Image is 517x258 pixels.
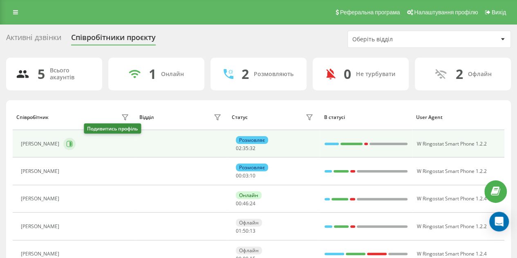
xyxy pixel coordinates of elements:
[232,114,248,120] div: Статус
[21,168,61,174] div: [PERSON_NAME]
[236,164,268,171] div: Розмовляє
[416,195,486,202] span: W Ringostat Smart Phone 1.2.4
[236,247,262,254] div: Офлайн
[352,36,450,43] div: Оберіть відділ
[416,223,486,230] span: W Ringostat Smart Phone 1.2.2
[236,219,262,227] div: Офлайн
[414,9,478,16] span: Налаштування профілю
[456,66,463,82] div: 2
[243,200,248,207] span: 46
[236,145,242,152] span: 02
[236,227,242,234] span: 01
[492,9,506,16] span: Вихід
[416,114,501,120] div: User Agent
[250,145,255,152] span: 32
[243,145,248,152] span: 35
[324,114,408,120] div: В статусі
[250,172,255,179] span: 10
[468,71,492,78] div: Офлайн
[236,200,242,207] span: 00
[236,136,268,144] div: Розмовляє
[161,71,184,78] div: Онлайн
[356,71,396,78] div: Не турбувати
[38,66,45,82] div: 5
[236,172,242,179] span: 00
[236,201,255,206] div: : :
[6,33,61,46] div: Активні дзвінки
[16,114,49,120] div: Співробітник
[236,146,255,151] div: : :
[236,173,255,179] div: : :
[236,228,255,234] div: : :
[416,250,486,257] span: W Ringostat Smart Phone 1.2.4
[71,33,156,46] div: Співробітники проєкту
[243,172,248,179] span: 03
[344,66,351,82] div: 0
[242,66,249,82] div: 2
[21,141,61,147] div: [PERSON_NAME]
[416,168,486,175] span: W Ringostat Smart Phone 1.2.2
[21,196,61,202] div: [PERSON_NAME]
[340,9,400,16] span: Реферальна програма
[250,227,255,234] span: 13
[21,251,61,257] div: [PERSON_NAME]
[21,224,61,229] div: [PERSON_NAME]
[416,140,486,147] span: W Ringostat Smart Phone 1.2.2
[250,200,255,207] span: 24
[489,212,509,231] div: Open Intercom Messenger
[243,227,248,234] span: 50
[84,123,141,134] div: Подивитись профіль
[50,67,92,81] div: Всього акаунтів
[254,71,293,78] div: Розмовляють
[139,114,154,120] div: Відділ
[149,66,156,82] div: 1
[236,191,262,199] div: Онлайн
